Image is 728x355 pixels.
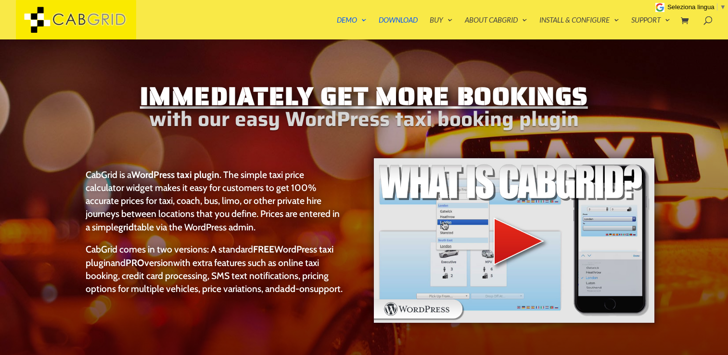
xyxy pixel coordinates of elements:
a: Demo [337,16,367,39]
a: Buy [430,16,453,39]
span: Seleziona lingua [667,3,715,11]
a: Install & Configure [539,16,619,39]
a: About CabGrid [465,16,527,39]
a: Download [379,16,418,39]
strong: grid [118,221,134,233]
strong: PRO [126,257,144,268]
a: FREEWordPress taxi plugin [86,243,333,268]
h2: with our easy WordPress taxi booking plugin [73,115,655,128]
a: add-on [280,283,310,294]
p: CabGrid is a . The simple taxi price calculator widget makes it easy for customers to get 100% ac... [86,168,343,243]
a: WordPress taxi booking plugin Intro Video [373,316,655,326]
strong: FREE [253,243,274,255]
strong: WordPress taxi plugin [131,169,219,180]
span: ​ [717,3,717,11]
span: ▼ [720,3,726,11]
h1: Immediately Get More Bookings [73,83,655,115]
a: CabGrid Taxi Plugin [16,13,136,24]
img: WordPress taxi booking plugin Intro Video [373,157,655,324]
a: PROversion [126,257,173,268]
a: Seleziona lingua​ [667,3,726,11]
p: CabGrid comes in two versions: A standard and with extra features such as online taxi booking, cr... [86,243,343,295]
a: Support [631,16,670,39]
